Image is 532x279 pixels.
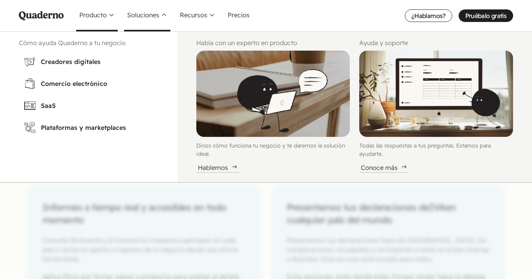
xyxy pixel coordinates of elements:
[359,142,513,158] p: Todas las respuestas a tus preguntas. Estamos para ayudarte.
[19,95,159,117] a: SaaS
[459,9,513,22] a: Pruébalo gratis
[196,51,350,137] img: Illustration of Qoodle reading from a laptop
[196,142,350,158] p: Dinos cómo funciona tu negocio y te daremos la solución ideal.
[196,163,239,173] div: Hablemos
[405,9,452,22] a: ¿Hablamos?
[19,51,159,73] a: Creadores digitales
[196,38,350,47] h2: Habla con un experto en producto
[359,38,513,47] h2: Ayuda y soporte
[19,117,159,139] a: Plataformas y marketplaces
[19,38,159,47] h2: Cómo ayuda Quaderno a tu negocio
[19,73,159,95] a: Comercio electrónico
[359,163,409,173] div: Conoce más
[41,102,56,109] abbr: Software as a Service
[41,79,154,88] h3: Comercio electrónico
[41,123,154,132] h3: Plataformas y marketplaces
[41,57,154,66] h3: Creadores digitales
[359,51,513,137] img: Illustration of Qoodle displaying an interface on a computer
[196,51,350,173] a: Illustration of Qoodle reading from a laptopDinos cómo funciona tu negocio y te daremos la soluci...
[359,51,513,173] a: Illustration of Qoodle displaying an interface on a computerTodas las respuestas a tus preguntas....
